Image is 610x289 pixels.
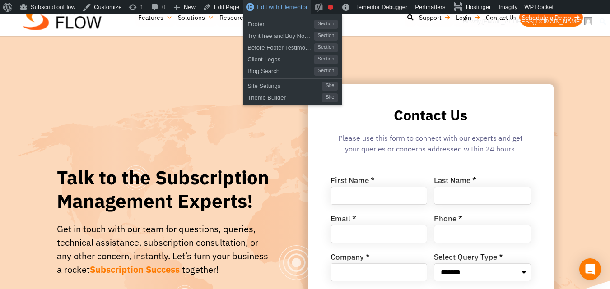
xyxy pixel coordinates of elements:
a: Features [135,9,175,27]
a: Support [416,9,453,27]
span: [EMAIL_ADDRESS][DOMAIN_NAME] [482,18,582,25]
a: Try it free and Buy Now ButtonSection [243,29,342,41]
div: Open Intercom Messenger [579,258,601,280]
div: Focus keyphrase not set [328,5,333,10]
h2: Contact Us [331,107,531,124]
a: Before Footer Testimonial SectionSection [243,41,342,52]
span: Section [314,67,338,76]
a: Blog SearchSection [243,64,342,76]
a: Client-LogosSection [243,52,342,64]
a: Theme BuilderSite [243,91,342,102]
h1: Talk to the Subscription Management Experts! [57,166,274,213]
a: Resources [217,9,261,27]
span: Before Footer Testimonial Section [247,41,314,52]
span: Section [314,32,338,41]
a: Login [453,9,483,27]
span: Theme Builder [247,91,322,102]
span: Subscription Success [90,263,180,275]
label: Email * [331,215,356,225]
label: Phone * [434,215,462,225]
img: Subscriptionflow [23,6,102,30]
label: Select Query Type * [434,253,503,263]
span: Site [322,82,338,91]
a: Solutions [175,9,217,27]
span: Blog Search [247,64,314,76]
span: Try it free and Buy Now Button [247,29,314,41]
a: FooterSection [243,17,342,29]
span: Client-Logos [247,52,314,64]
span: Site Settings [247,79,322,91]
span: Site [322,93,338,102]
a: Site SettingsSite [243,79,342,91]
span: Section [314,55,338,64]
span: Section [314,20,338,29]
label: Company * [331,253,370,263]
span: Footer [247,17,314,29]
span: Section [314,43,338,52]
a: Howdy, [460,14,596,29]
div: Get in touch with our team for questions, queries, technical assistance, subscription consultatio... [57,222,274,276]
span: Edit with Elementor [257,4,307,10]
label: Last Name * [434,177,476,187]
label: First Name * [331,177,375,187]
div: Please use this form to connect with our experts and get your queries or concerns addressed withi... [331,133,531,159]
